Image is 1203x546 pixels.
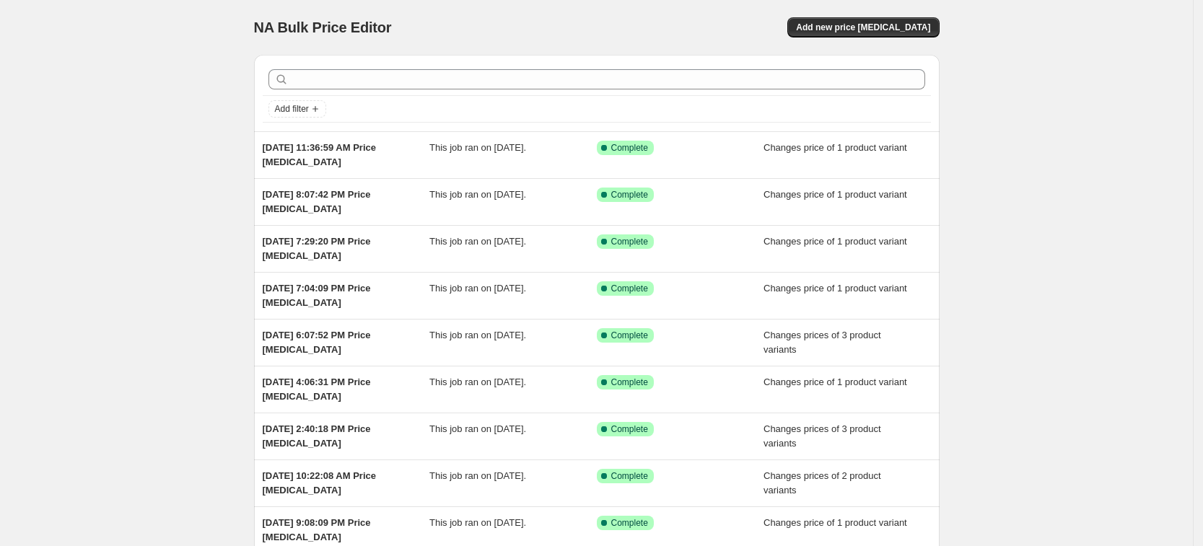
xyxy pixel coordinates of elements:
[263,189,371,214] span: [DATE] 8:07:42 PM Price [MEDICAL_DATA]
[429,423,526,434] span: This job ran on [DATE].
[611,517,648,529] span: Complete
[429,189,526,200] span: This job ran on [DATE].
[611,470,648,482] span: Complete
[263,142,377,167] span: [DATE] 11:36:59 AM Price [MEDICAL_DATA]
[429,377,526,387] span: This job ran on [DATE].
[611,142,648,154] span: Complete
[275,103,309,115] span: Add filter
[254,19,392,35] span: NA Bulk Price Editor
[429,283,526,294] span: This job ran on [DATE].
[787,17,939,38] button: Add new price [MEDICAL_DATA]
[263,236,371,261] span: [DATE] 7:29:20 PM Price [MEDICAL_DATA]
[611,283,648,294] span: Complete
[611,423,648,435] span: Complete
[263,330,371,355] span: [DATE] 6:07:52 PM Price [MEDICAL_DATA]
[263,517,371,542] span: [DATE] 9:08:09 PM Price [MEDICAL_DATA]
[764,330,881,355] span: Changes prices of 3 product variants
[263,423,371,449] span: [DATE] 2:40:18 PM Price [MEDICAL_DATA]
[764,236,907,247] span: Changes price of 1 product variant
[429,236,526,247] span: This job ran on [DATE].
[263,470,377,496] span: [DATE] 10:22:08 AM Price [MEDICAL_DATA]
[764,470,881,496] span: Changes prices of 2 product variants
[429,470,526,481] span: This job ran on [DATE].
[764,423,881,449] span: Changes prices of 3 product variants
[611,330,648,341] span: Complete
[764,377,907,387] span: Changes price of 1 product variant
[263,283,371,308] span: [DATE] 7:04:09 PM Price [MEDICAL_DATA]
[429,330,526,340] span: This job ran on [DATE].
[263,377,371,402] span: [DATE] 4:06:31 PM Price [MEDICAL_DATA]
[764,142,907,153] span: Changes price of 1 product variant
[268,100,326,118] button: Add filter
[764,283,907,294] span: Changes price of 1 product variant
[611,236,648,247] span: Complete
[429,142,526,153] span: This job ran on [DATE].
[611,377,648,388] span: Complete
[764,517,907,528] span: Changes price of 1 product variant
[796,22,930,33] span: Add new price [MEDICAL_DATA]
[611,189,648,201] span: Complete
[429,517,526,528] span: This job ran on [DATE].
[764,189,907,200] span: Changes price of 1 product variant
